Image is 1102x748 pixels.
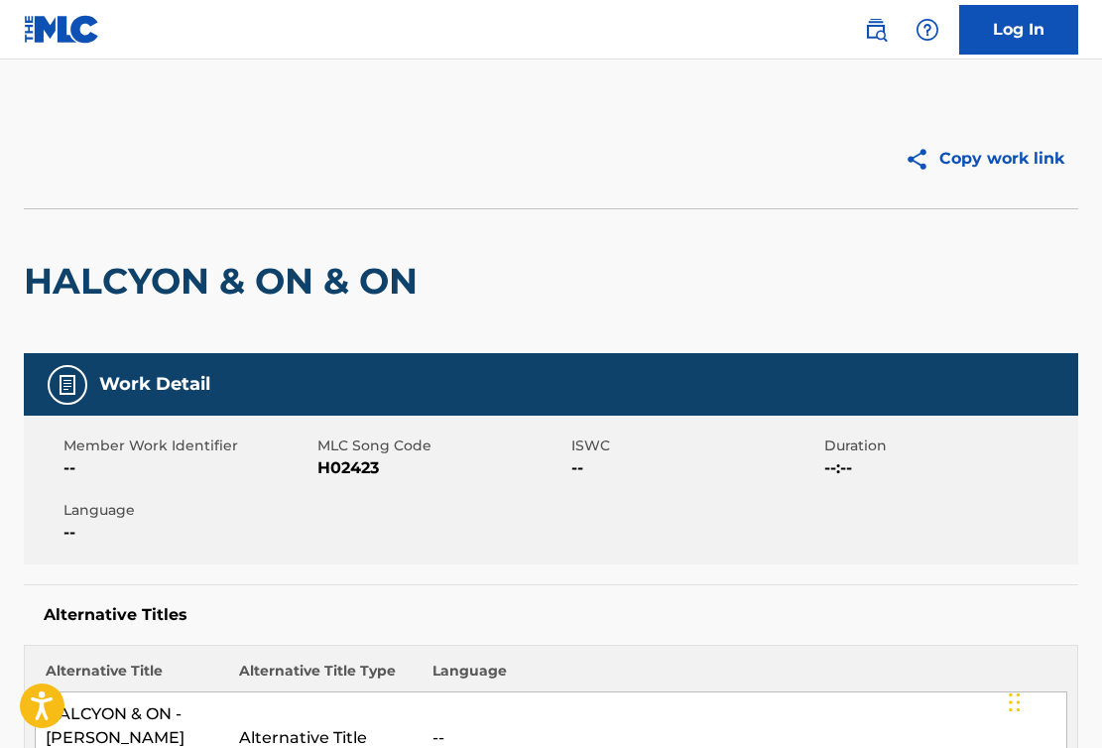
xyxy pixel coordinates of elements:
span: ISWC [571,436,820,456]
div: Help [908,10,947,50]
div: Drag [1009,673,1021,732]
span: Member Work Identifier [63,436,312,456]
span: MLC Song Code [317,436,566,456]
a: Log In [959,5,1078,55]
button: Copy work link [891,134,1078,184]
span: -- [571,456,820,480]
img: search [864,18,888,42]
img: Copy work link [905,147,939,172]
iframe: Chat Widget [1003,653,1102,748]
span: H02423 [317,456,566,480]
span: Language [63,500,312,521]
h2: HALCYON & ON & ON [24,259,428,304]
th: Language [423,661,1067,692]
span: --:-- [824,456,1073,480]
h5: Alternative Titles [44,605,1058,625]
th: Alternative Title [36,661,229,692]
img: Work Detail [56,373,79,397]
h5: Work Detail [99,373,210,396]
img: help [916,18,939,42]
span: Duration [824,436,1073,456]
img: MLC Logo [24,15,100,44]
span: -- [63,456,312,480]
a: Public Search [856,10,896,50]
th: Alternative Title Type [229,661,423,692]
span: -- [63,521,312,545]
